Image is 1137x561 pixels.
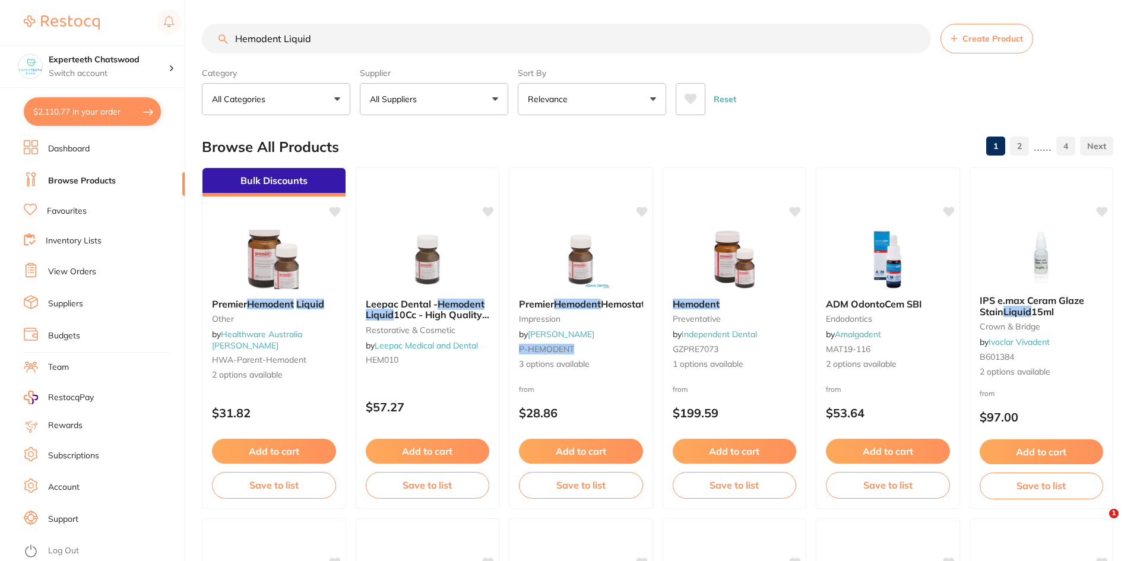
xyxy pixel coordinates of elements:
[673,298,720,310] em: Hemodent
[519,299,643,309] b: Premier Hemodent Hemostatic Liquid
[980,473,1104,499] button: Save to list
[518,68,666,78] label: Sort By
[519,329,594,340] span: by
[212,298,247,310] span: Premier
[48,481,80,493] a: Account
[48,266,96,278] a: View Orders
[826,329,881,340] span: by
[235,230,312,289] img: Premier Hemodent Liquid
[980,389,995,398] span: from
[24,9,100,36] a: Restocq Logo
[212,472,336,498] button: Save to list
[940,24,1033,53] button: Create Product
[212,406,336,420] p: $31.82
[826,406,950,420] p: $53.64
[519,298,554,310] span: Premier
[1031,306,1054,318] span: 15ml
[212,93,270,105] p: All Categories
[212,369,336,381] span: 2 options available
[673,314,797,324] small: preventative
[1034,140,1052,153] p: ......
[366,309,394,321] em: Liquid
[519,385,534,394] span: from
[518,83,666,115] button: Relevance
[528,329,594,340] a: [PERSON_NAME]
[18,55,42,78] img: Experteeth Chatswood
[212,439,336,464] button: Add to cart
[24,391,38,404] img: RestocqPay
[48,420,83,432] a: Rewards
[24,391,94,404] a: RestocqPay
[48,298,83,310] a: Suppliers
[1109,509,1119,518] span: 1
[1085,509,1113,537] iframe: Intercom live chat
[826,299,950,309] b: ADM OdontoCem SBI
[519,439,643,464] button: Add to cart
[519,344,574,354] em: P-HEMODENT
[360,83,508,115] button: All Suppliers
[986,134,1005,158] a: 1
[366,400,490,414] p: $57.27
[49,54,169,66] h4: Experteeth Chatswood
[980,366,1104,378] span: 2 options available
[48,330,80,342] a: Budgets
[601,298,652,310] span: Hemostatic
[980,410,1104,424] p: $97.00
[673,472,797,498] button: Save to list
[202,68,350,78] label: Category
[24,15,100,30] img: Restocq Logo
[366,439,490,464] button: Add to cart
[673,344,718,354] span: GZPRE7073
[47,205,87,217] a: Favourites
[826,439,950,464] button: Add to cart
[835,329,881,340] a: Amalgadent
[849,230,926,289] img: ADM OdontoCem SBI
[212,329,302,350] span: by
[202,24,931,53] input: Search Products
[202,83,350,115] button: All Categories
[366,299,490,321] b: Leepac Dental - Hemodent Liquid 10Cc - High Quality Dental Product
[826,359,950,370] span: 2 options available
[366,325,490,335] small: restorative & cosmetic
[370,93,422,105] p: All Suppliers
[389,230,466,289] img: Leepac Dental - Hemodent Liquid 10Cc - High Quality Dental Product
[826,314,950,324] small: endodontics
[212,314,336,324] small: other
[48,175,116,187] a: Browse Products
[48,392,94,404] span: RestocqPay
[247,298,294,310] em: Hemodent
[49,68,169,80] p: Switch account
[366,354,398,365] span: HEM010
[519,472,643,498] button: Save to list
[826,344,870,354] span: MAT19-116
[673,299,797,309] b: Hemodent
[519,314,643,324] small: impression
[989,337,1050,347] a: Ivoclar Vivadent
[366,472,490,498] button: Save to list
[962,34,1023,43] span: Create Product
[554,298,601,310] em: Hemodent
[980,337,1050,347] span: by
[296,298,324,310] em: Liquid
[375,340,478,351] a: Leepac Medical and Dental
[212,329,302,350] a: Healthware Australia [PERSON_NAME]
[980,322,1104,331] small: crown & bridge
[710,83,740,115] button: Reset
[202,139,339,156] h2: Browse All Products
[980,351,1014,362] span: B601384
[48,143,90,155] a: Dashboard
[1056,134,1075,158] a: 4
[438,298,484,310] em: Hemodent
[1003,226,1080,286] img: IPS e.max Ceram Glaze Stain Liquid 15ml
[48,450,99,462] a: Subscriptions
[48,545,79,557] a: Log Out
[48,514,78,525] a: Support
[366,340,478,351] span: by
[1010,134,1029,158] a: 2
[366,309,489,331] span: 10Cc - High Quality Dental Product
[48,362,69,373] a: Team
[212,354,306,365] span: HWA-parent-hemodent
[542,230,619,289] img: Premier Hemodent Hemostatic Liquid
[673,329,757,340] span: by
[528,93,572,105] p: Relevance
